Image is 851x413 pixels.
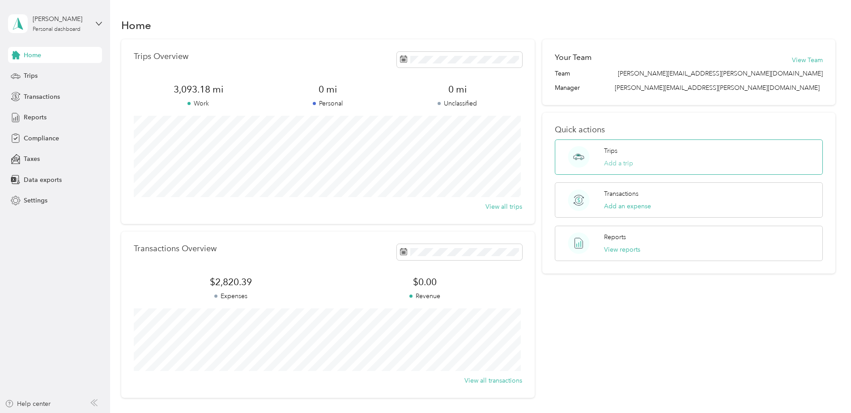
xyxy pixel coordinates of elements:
[263,83,392,96] span: 0 mi
[604,245,640,254] button: View reports
[555,52,591,63] h2: Your Team
[555,69,570,78] span: Team
[33,14,89,24] div: [PERSON_NAME]
[393,99,522,108] p: Unclassified
[801,363,851,413] iframe: Everlance-gr Chat Button Frame
[263,99,392,108] p: Personal
[393,83,522,96] span: 0 mi
[485,202,522,211] button: View all trips
[24,134,59,143] span: Compliance
[134,83,263,96] span: 3,093.18 mi
[555,83,580,93] span: Manager
[24,175,62,185] span: Data exports
[792,55,823,65] button: View Team
[33,27,81,32] div: Personal dashboard
[24,196,47,205] span: Settings
[121,21,151,30] h1: Home
[555,125,823,135] p: Quick actions
[618,69,823,78] span: [PERSON_NAME][EMAIL_ADDRESS][PERSON_NAME][DOMAIN_NAME]
[134,291,328,301] p: Expenses
[24,92,60,101] span: Transactions
[604,189,638,198] p: Transactions
[5,399,51,409] button: Help center
[328,276,522,288] span: $0.00
[134,52,188,61] p: Trips Overview
[604,159,633,168] button: Add a trip
[134,99,263,108] p: Work
[464,376,522,385] button: View all transactions
[24,71,38,80] span: Trips
[604,146,617,156] p: Trips
[604,232,626,242] p: Reports
[24,154,40,164] span: Taxes
[134,244,217,253] p: Transactions Overview
[24,51,41,60] span: Home
[604,202,651,211] button: Add an expense
[328,291,522,301] p: Revenue
[615,84,820,92] span: [PERSON_NAME][EMAIL_ADDRESS][PERSON_NAME][DOMAIN_NAME]
[134,276,328,288] span: $2,820.39
[24,113,47,122] span: Reports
